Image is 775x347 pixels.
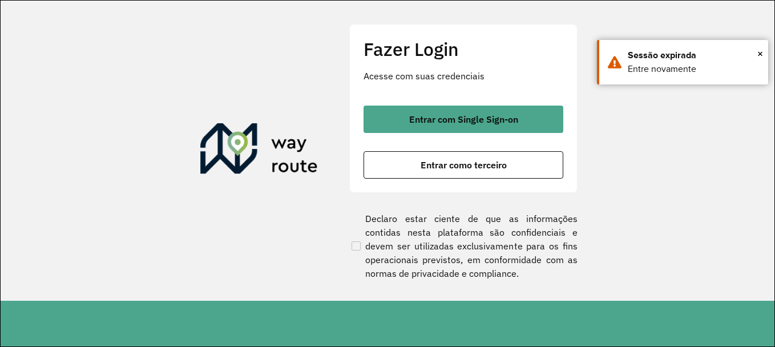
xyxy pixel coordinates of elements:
p: Acesse com suas credenciais [364,69,563,83]
h2: Fazer Login [364,38,563,60]
span: Entrar como terceiro [421,160,507,170]
div: Sessão expirada [628,49,760,62]
span: Entrar com Single Sign-on [409,115,518,124]
button: Close [757,45,763,62]
div: Entre novamente [628,62,760,76]
span: × [757,45,763,62]
button: button [364,151,563,179]
label: Declaro estar ciente de que as informações contidas nesta plataforma são confidenciais e devem se... [349,212,578,280]
button: button [364,106,563,133]
img: Roteirizador AmbevTech [200,123,318,178]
